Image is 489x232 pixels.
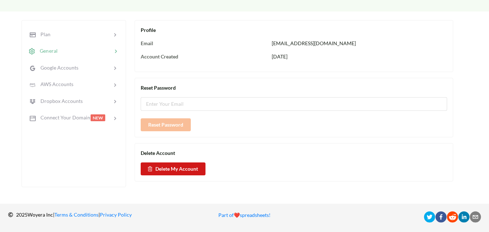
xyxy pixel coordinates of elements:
[141,53,263,60] div: Account Created
[8,212,53,218] span: 2025 Woyera Inc
[36,31,50,37] span: Plan
[272,53,287,60] span: [DATE]
[141,85,176,91] span: Reset Password
[141,97,447,111] input: Enter Your Email
[54,212,98,218] a: Terms & Conditions
[424,211,435,224] button: twitter
[447,211,458,224] button: reddit
[141,162,205,175] button: Delete My Account
[36,65,78,71] span: Google Accounts
[234,212,240,218] span: heart
[8,211,156,218] p: | |
[100,212,132,218] a: Privacy Policy
[141,27,156,33] span: Profile
[36,98,83,104] span: Dropbox Accounts
[458,211,470,224] button: linkedin
[141,150,175,156] span: Delete Account
[272,40,356,46] span: [EMAIL_ADDRESS][DOMAIN_NAME]
[435,211,447,224] button: facebook
[91,114,105,121] span: NEW
[35,48,58,54] span: General
[218,212,271,218] a: Part ofheartspreadsheets!
[36,81,73,87] span: AWS Accounts
[141,39,263,47] div: Email
[36,114,90,120] span: Connect Your Domain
